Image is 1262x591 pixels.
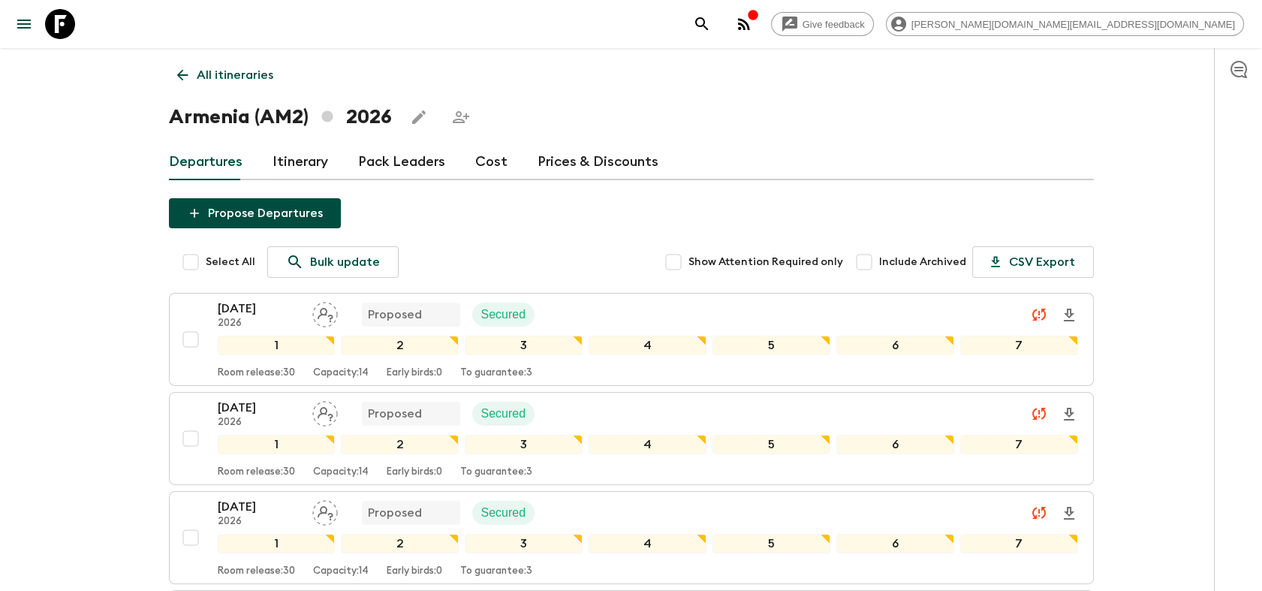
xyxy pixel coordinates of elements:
p: Room release: 30 [218,367,295,379]
button: search adventures [687,9,717,39]
a: Itinerary [273,144,328,180]
div: 6 [836,435,954,454]
div: 6 [836,534,954,553]
span: Assign pack leader [312,406,338,418]
div: 1 [218,336,336,355]
a: Pack Leaders [358,144,445,180]
div: Secured [472,402,535,426]
p: [DATE] [218,399,300,417]
div: 7 [960,336,1078,355]
a: Cost [475,144,508,180]
p: Secured [481,405,526,423]
button: CSV Export [972,246,1094,278]
div: 6 [836,336,954,355]
div: 2 [341,435,459,454]
a: Departures [169,144,242,180]
p: Early birds: 0 [387,466,442,478]
a: All itineraries [169,60,282,90]
div: Secured [472,303,535,327]
div: 1 [218,435,336,454]
div: 5 [712,534,830,553]
div: Secured [472,501,535,525]
div: 5 [712,336,830,355]
p: To guarantee: 3 [460,367,532,379]
span: Give feedback [794,19,873,30]
span: Include Archived [879,255,966,270]
button: Edit this itinerary [404,102,434,132]
div: 4 [589,435,706,454]
div: 3 [465,336,583,355]
p: Secured [481,504,526,522]
button: [DATE]2026Assign pack leaderProposedSecured1234567Room release:30Capacity:14Early birds:0To guara... [169,293,1094,386]
a: Give feedback [771,12,874,36]
a: Prices & Discounts [538,144,658,180]
p: 2026 [218,516,300,528]
p: Proposed [368,405,422,423]
span: Share this itinerary [446,102,476,132]
a: Bulk update [267,246,399,278]
div: 3 [465,534,583,553]
p: Bulk update [310,253,380,271]
svg: Download Onboarding [1060,505,1078,523]
div: 5 [712,435,830,454]
svg: Unable to sync - Check prices and secured [1030,306,1048,324]
button: [DATE]2026Assign pack leaderProposedSecured1234567Room release:30Capacity:14Early birds:0To guara... [169,491,1094,584]
p: [DATE] [218,300,300,318]
svg: Download Onboarding [1060,306,1078,324]
svg: Download Onboarding [1060,406,1078,424]
div: 2 [341,336,459,355]
p: 2026 [218,417,300,429]
span: Assign pack leader [312,306,338,318]
p: Proposed [368,306,422,324]
p: [DATE] [218,498,300,516]
div: 7 [960,534,1078,553]
button: menu [9,9,39,39]
p: Early birds: 0 [387,367,442,379]
span: Assign pack leader [312,505,338,517]
svg: Unable to sync - Check prices and secured [1030,405,1048,423]
p: To guarantee: 3 [460,565,532,577]
p: Capacity: 14 [313,466,369,478]
div: [PERSON_NAME][DOMAIN_NAME][EMAIL_ADDRESS][DOMAIN_NAME] [886,12,1244,36]
p: To guarantee: 3 [460,466,532,478]
div: 2 [341,534,459,553]
p: Room release: 30 [218,466,295,478]
p: Proposed [368,504,422,522]
h1: Armenia (AM2) 2026 [169,102,392,132]
div: 1 [218,534,336,553]
p: All itineraries [197,66,273,84]
div: 4 [589,336,706,355]
span: [PERSON_NAME][DOMAIN_NAME][EMAIL_ADDRESS][DOMAIN_NAME] [903,19,1243,30]
span: Show Attention Required only [688,255,843,270]
p: Capacity: 14 [313,367,369,379]
p: Secured [481,306,526,324]
p: Capacity: 14 [313,565,369,577]
p: Early birds: 0 [387,565,442,577]
button: Propose Departures [169,198,341,228]
span: Select All [206,255,255,270]
div: 4 [589,534,706,553]
button: [DATE]2026Assign pack leaderProposedSecured1234567Room release:30Capacity:14Early birds:0To guara... [169,392,1094,485]
div: 7 [960,435,1078,454]
svg: Unable to sync - Check prices and secured [1030,504,1048,522]
p: Room release: 30 [218,565,295,577]
p: 2026 [218,318,300,330]
div: 3 [465,435,583,454]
